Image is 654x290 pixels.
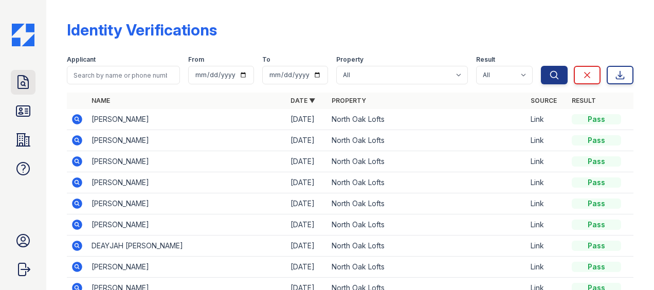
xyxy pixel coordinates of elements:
[328,257,526,278] td: North Oak Lofts
[572,177,621,188] div: Pass
[531,97,557,104] a: Source
[67,21,217,39] div: Identity Verifications
[328,235,526,257] td: North Oak Lofts
[87,257,286,278] td: [PERSON_NAME]
[67,66,180,84] input: Search by name or phone number
[336,56,364,64] label: Property
[572,220,621,230] div: Pass
[286,214,328,235] td: [DATE]
[286,151,328,172] td: [DATE]
[328,130,526,151] td: North Oak Lofts
[328,193,526,214] td: North Oak Lofts
[328,172,526,193] td: North Oak Lofts
[87,172,286,193] td: [PERSON_NAME]
[92,97,110,104] a: Name
[572,97,596,104] a: Result
[572,156,621,167] div: Pass
[328,151,526,172] td: North Oak Lofts
[262,56,270,64] label: To
[87,214,286,235] td: [PERSON_NAME]
[87,193,286,214] td: [PERSON_NAME]
[526,109,568,130] td: Link
[286,257,328,278] td: [DATE]
[526,151,568,172] td: Link
[286,235,328,257] td: [DATE]
[87,130,286,151] td: [PERSON_NAME]
[328,109,526,130] td: North Oak Lofts
[87,235,286,257] td: DEAYJAH [PERSON_NAME]
[526,130,568,151] td: Link
[572,114,621,124] div: Pass
[286,193,328,214] td: [DATE]
[332,97,366,104] a: Property
[188,56,204,64] label: From
[526,193,568,214] td: Link
[526,257,568,278] td: Link
[526,214,568,235] td: Link
[328,214,526,235] td: North Oak Lofts
[286,109,328,130] td: [DATE]
[572,262,621,272] div: Pass
[87,151,286,172] td: [PERSON_NAME]
[526,172,568,193] td: Link
[87,109,286,130] td: [PERSON_NAME]
[290,97,315,104] a: Date ▼
[67,56,96,64] label: Applicant
[12,24,34,46] img: CE_Icon_Blue-c292c112584629df590d857e76928e9f676e5b41ef8f769ba2f05ee15b207248.png
[286,172,328,193] td: [DATE]
[526,235,568,257] td: Link
[476,56,495,64] label: Result
[286,130,328,151] td: [DATE]
[572,198,621,209] div: Pass
[572,241,621,251] div: Pass
[572,135,621,146] div: Pass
